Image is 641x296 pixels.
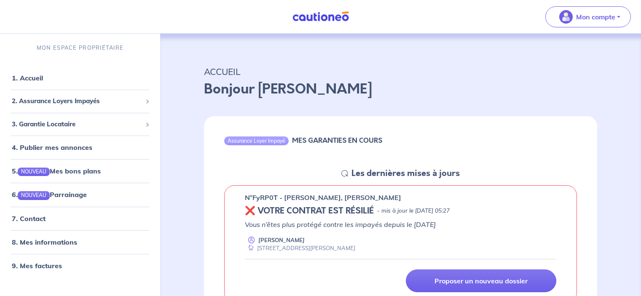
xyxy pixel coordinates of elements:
button: illu_account_valid_menu.svgMon compte [545,6,631,27]
div: 5.NOUVEAUMes bons plans [3,163,157,179]
a: 9. Mes factures [12,261,62,270]
a: 5.NOUVEAUMes bons plans [12,167,101,175]
a: Proposer un nouveau dossier [406,269,556,292]
div: Assurance Loyer Impayé [224,136,289,145]
a: 6.NOUVEAUParrainage [12,190,87,199]
p: n°FyRP0T - [PERSON_NAME], [PERSON_NAME] [245,192,401,203]
div: 8. Mes informations [3,234,157,251]
img: illu_account_valid_menu.svg [559,10,573,24]
span: 3. Garantie Locataire [12,120,142,129]
p: - mis à jour le [DATE] 05:27 [377,207,450,215]
p: [PERSON_NAME] [258,236,305,244]
div: state: REVOKED, Context: NEW,MAYBE-CERTIFICATE,RELATIONSHIP,LESSOR-DOCUMENTS [245,206,556,216]
div: 3. Garantie Locataire [3,116,157,133]
div: [STREET_ADDRESS][PERSON_NAME] [245,244,355,252]
div: 6.NOUVEAUParrainage [3,186,157,203]
h6: MES GARANTIES EN COURS [292,136,382,144]
p: Bonjour [PERSON_NAME] [204,79,597,99]
div: 7. Contact [3,210,157,227]
h5: ❌ VOTRE CONTRAT EST RÉSILIÉ [245,206,374,216]
a: 7. Contact [12,214,46,223]
p: ACCUEIL [204,64,597,79]
p: Vous n’êtes plus protégé contre les impayés depuis le [DATE] [245,219,556,229]
a: 4. Publier mes annonces [12,143,92,152]
p: MON ESPACE PROPRIÉTAIRE [37,44,123,52]
div: 4. Publier mes annonces [3,139,157,156]
div: 2. Assurance Loyers Impayés [3,93,157,109]
img: Cautioneo [289,11,352,22]
a: 1. Accueil [12,74,43,82]
span: 2. Assurance Loyers Impayés [12,96,142,106]
div: 9. Mes factures [3,257,157,274]
a: 8. Mes informations [12,238,77,246]
p: Mon compte [576,12,615,22]
div: 1. Accueil [3,69,157,86]
p: Proposer un nouveau dossier [434,277,528,285]
h5: Les dernières mises à jours [351,168,460,179]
